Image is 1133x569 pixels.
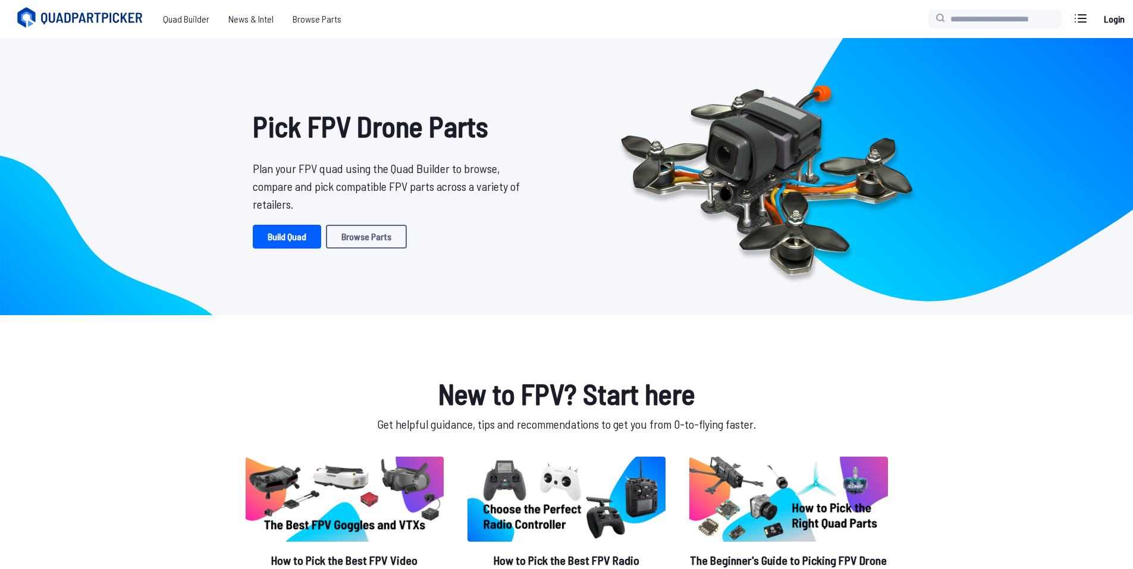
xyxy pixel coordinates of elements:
p: Get helpful guidance, tips and recommendations to get you from 0-to-flying faster. [243,415,890,433]
a: Build Quad [253,225,321,249]
a: News & Intel [219,7,283,31]
a: Quad Builder [153,7,219,31]
a: Browse Parts [283,7,351,31]
img: image of post [689,457,887,542]
a: Browse Parts [326,225,407,249]
p: Plan your FPV quad using the Quad Builder to browse, compare and pick compatible FPV parts across... [253,159,529,213]
h1: New to FPV? Start here [243,372,890,415]
img: image of post [246,457,444,542]
img: image of post [467,457,666,542]
img: Quadcopter [595,58,938,295]
a: Login [1100,7,1128,31]
h1: Pick FPV Drone Parts [253,105,529,147]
